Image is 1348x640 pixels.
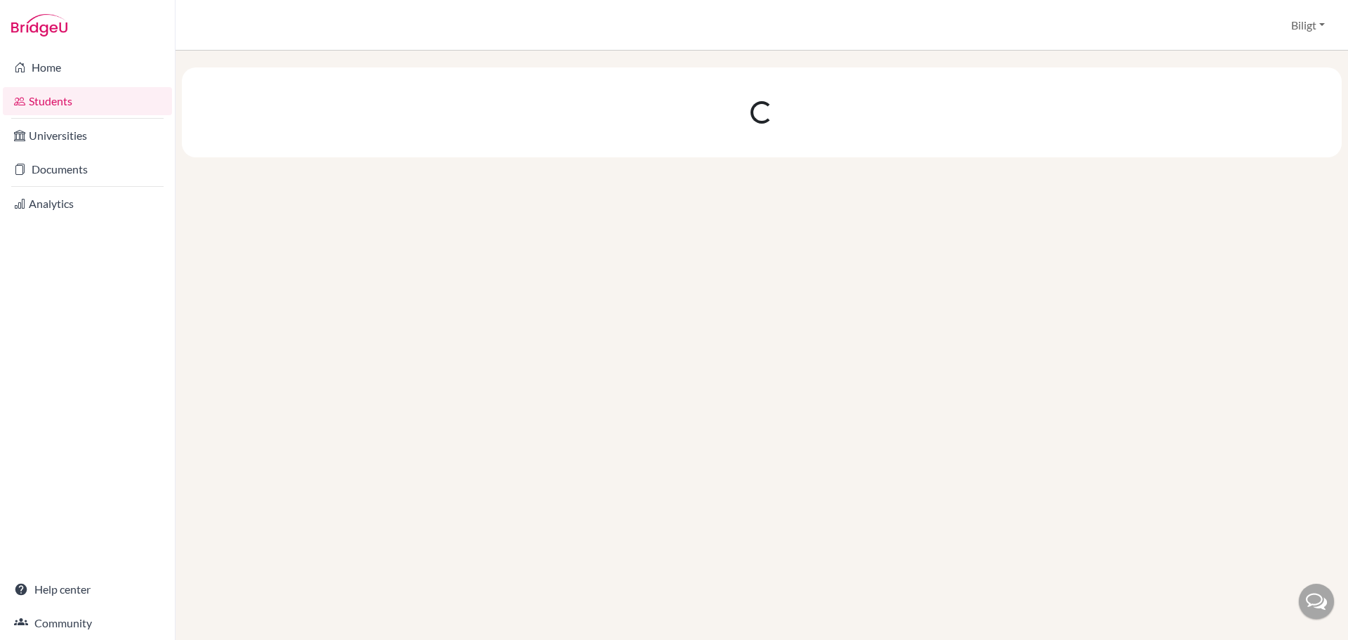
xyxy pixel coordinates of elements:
[3,53,172,81] a: Home
[3,122,172,150] a: Universities
[1285,12,1331,39] button: Biligt
[3,609,172,637] a: Community
[3,155,172,183] a: Documents
[3,87,172,115] a: Students
[3,575,172,603] a: Help center
[11,14,67,37] img: Bridge-U
[32,10,60,22] span: Help
[3,190,172,218] a: Analytics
